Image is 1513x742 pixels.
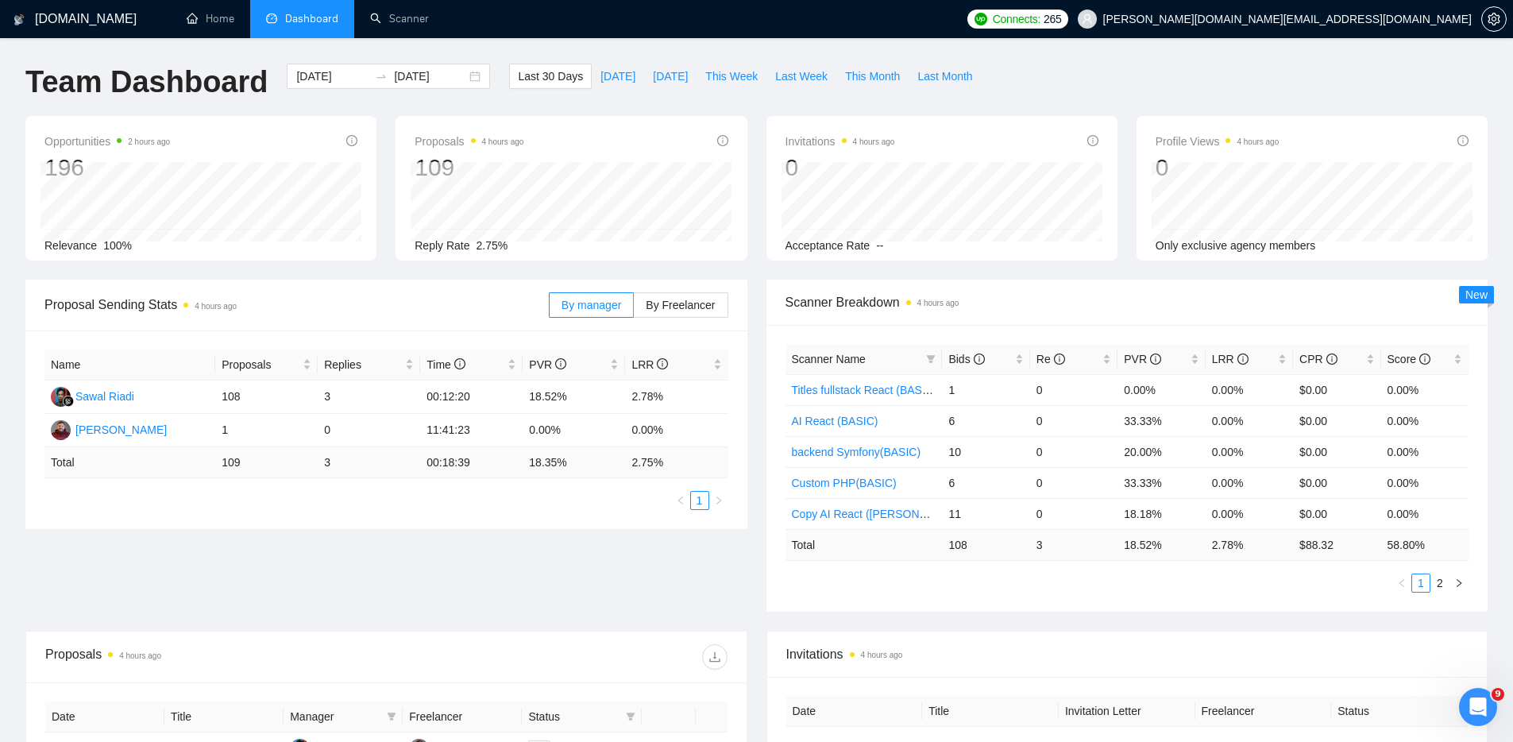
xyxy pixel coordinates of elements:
button: This Month [836,64,909,89]
span: Proposal Sending Stats [44,295,549,315]
td: 0.00% [1117,374,1205,405]
a: 1 [691,492,708,509]
span: Connects: [993,10,1040,28]
li: Previous Page [1392,574,1411,593]
td: 6 [942,405,1029,436]
img: KP [51,420,71,440]
span: Status [528,708,619,725]
time: 4 hours ago [861,651,903,659]
td: 11:41:23 [420,414,523,447]
span: Time [426,358,465,371]
span: New [1465,288,1488,301]
h1: Team Dashboard [25,64,268,101]
a: Titles fullstack React (BASIC) [792,384,937,396]
input: Start date [296,68,369,85]
td: 33.33% [1117,405,1205,436]
td: Total [44,447,215,478]
span: Relevance [44,239,97,252]
span: Invitations [786,644,1469,664]
li: Previous Page [671,491,690,510]
span: filter [626,712,635,721]
a: AI React (BASIC) [792,415,878,427]
td: 1 [942,374,1029,405]
td: 109 [215,447,318,478]
span: By manager [562,299,621,311]
span: info-circle [657,358,668,369]
td: 18.35 % [523,447,625,478]
span: Scanner Breakdown [785,292,1469,312]
td: 2.78 % [1206,529,1293,560]
td: 0.00% [1381,405,1469,436]
td: 18.52% [523,381,625,414]
span: info-circle [555,358,566,369]
td: 3 [1030,529,1117,560]
img: gigradar-bm.png [63,396,74,407]
div: 0 [785,153,895,183]
span: info-circle [346,135,357,146]
td: 00:18:39 [420,447,523,478]
a: searchScanner [370,12,429,25]
time: 2 hours ago [128,137,170,146]
th: Manager [284,701,403,732]
span: right [714,496,724,505]
span: info-circle [717,135,728,146]
button: This Week [697,64,766,89]
span: Last Month [917,68,972,85]
span: 100% [103,239,132,252]
th: Name [44,350,215,381]
div: Sawal Riadi [75,388,134,405]
a: backend Symfony(BASIC) [792,446,921,458]
td: 0.00% [1206,467,1293,498]
span: info-circle [1150,354,1161,365]
a: Custom PHP(BASIC) [792,477,897,489]
td: $0.00 [1293,436,1380,467]
span: This Month [845,68,900,85]
td: 0.00% [1381,498,1469,529]
th: Freelancer [403,701,522,732]
button: download [702,644,728,670]
th: Date [45,701,164,732]
td: 2.78% [625,381,728,414]
span: filter [384,705,399,728]
time: 4 hours ago [1237,137,1279,146]
button: Last Month [909,64,981,89]
td: 108 [942,529,1029,560]
button: Last Week [766,64,836,89]
span: dashboard [266,13,277,24]
a: KP[PERSON_NAME] [51,423,167,435]
span: left [676,496,685,505]
button: Last 30 Days [509,64,592,89]
span: info-circle [1087,135,1098,146]
td: 20.00% [1117,436,1205,467]
span: filter [387,712,396,721]
span: user [1082,14,1093,25]
img: logo [14,7,25,33]
td: 0 [1030,436,1117,467]
a: homeHome [187,12,234,25]
a: SRSawal Riadi [51,389,134,402]
img: upwork-logo.png [975,13,987,25]
span: PVR [1124,353,1161,365]
button: [DATE] [644,64,697,89]
td: 10 [942,436,1029,467]
li: 1 [1411,574,1430,593]
span: Scanner Name [792,353,866,365]
span: Last 30 Days [518,68,583,85]
div: 196 [44,153,170,183]
a: 1 [1412,574,1430,592]
th: Invitation Letter [1059,696,1195,727]
span: filter [623,705,639,728]
a: Copy AI React ([PERSON_NAME]) [792,508,965,520]
span: info-circle [1054,354,1065,365]
span: filter [926,354,936,364]
li: Next Page [1449,574,1469,593]
time: 4 hours ago [119,651,161,660]
button: right [709,491,728,510]
span: [DATE] [653,68,688,85]
span: download [703,651,727,663]
td: Total [785,529,943,560]
td: 0 [1030,498,1117,529]
div: [PERSON_NAME] [75,421,167,439]
span: LRR [631,358,668,371]
span: Only exclusive agency members [1156,239,1316,252]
